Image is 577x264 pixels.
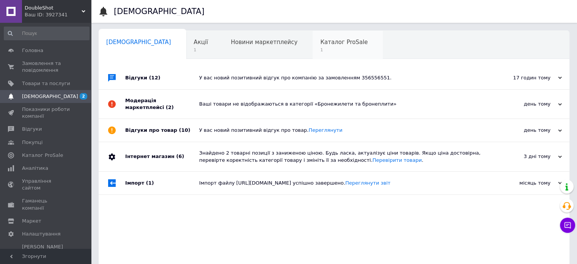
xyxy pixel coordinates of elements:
[560,218,575,233] button: Чат з покупцем
[146,180,154,186] span: (1)
[194,39,208,46] span: Акції
[4,27,90,40] input: Пошук
[22,47,43,54] span: Головна
[199,150,486,163] div: Знайдено 2 товарні позиції з заниженою ціною. Будь ласка, актуалізує ціни товарів. Якщо ціна дост...
[231,39,297,46] span: Новини маркетплейсу
[199,127,486,134] div: У вас новий позитивний відгук про товар.
[22,152,63,159] span: Каталог ProSale
[486,127,562,134] div: день тому
[199,180,486,187] div: Імпорт файлу [URL][DOMAIN_NAME] успішно завершено.
[320,47,368,53] span: 1
[345,180,390,186] a: Переглянути звіт
[125,172,199,194] div: Імпорт
[22,231,61,237] span: Налаштування
[22,198,70,211] span: Гаманець компанії
[22,178,70,191] span: Управління сайтом
[125,119,199,142] div: Відгуки про товар
[308,127,342,133] a: Переглянути
[176,153,184,159] span: (6)
[25,11,91,18] div: Ваш ID: 3927341
[166,104,174,110] span: (2)
[22,80,70,87] span: Товари та послуги
[486,74,562,81] div: 17 годин тому
[125,66,199,89] div: Відгуки
[486,101,562,107] div: день тому
[22,165,48,172] span: Аналітика
[199,101,486,107] div: Ваші товари не відображаються в категорії «Бронежилети та бронеплити»
[373,157,422,163] a: Перевірити товари
[22,60,70,74] span: Замовлення та повідомлення
[320,39,368,46] span: Каталог ProSale
[486,180,562,187] div: місяць тому
[114,7,204,16] h1: [DEMOGRAPHIC_DATA]
[22,139,42,146] span: Покупці
[106,39,171,46] span: [DEMOGRAPHIC_DATA]
[149,75,160,81] span: (12)
[125,142,199,171] div: Інтернет магазин
[22,218,41,224] span: Маркет
[22,106,70,120] span: Показники роботи компанії
[125,90,199,119] div: Модерація маркетплейсі
[25,5,82,11] span: DoubleShot
[179,127,190,133] span: (10)
[80,93,87,100] span: 2
[194,47,208,53] span: 1
[22,93,78,100] span: [DEMOGRAPHIC_DATA]
[486,153,562,160] div: 3 дні тому
[199,74,486,81] div: У вас новий позитивний відгук про компанію за замовленням 356556551.
[22,126,42,133] span: Відгуки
